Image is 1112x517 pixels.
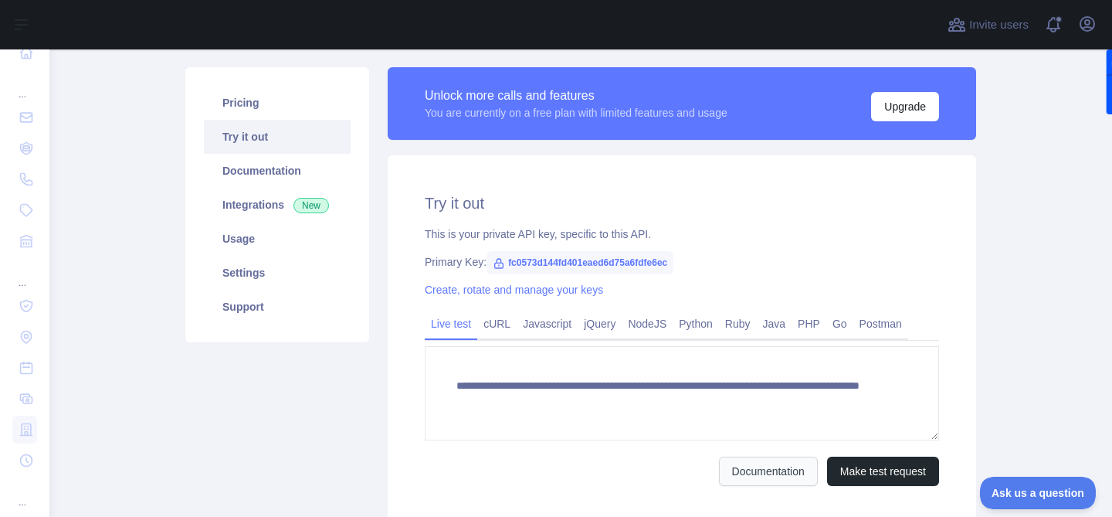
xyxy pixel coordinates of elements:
a: Java [757,311,792,336]
span: Invite users [969,16,1029,34]
a: Usage [204,222,351,256]
a: Create, rotate and manage your keys [425,284,603,296]
a: Python [673,311,719,336]
a: PHP [792,311,826,336]
div: Primary Key: [425,254,939,270]
button: Invite users [944,12,1032,37]
a: Pricing [204,86,351,120]
a: Postman [853,311,908,336]
h2: Try it out [425,192,939,214]
a: Settings [204,256,351,290]
div: ... [12,258,37,289]
div: You are currently on a free plan with limited features and usage [425,105,727,121]
iframe: Toggle Customer Support [980,477,1097,509]
a: Go [826,311,853,336]
a: Support [204,290,351,324]
div: ... [12,70,37,100]
div: This is your private API key, specific to this API. [425,226,939,242]
span: fc0573d144fd401eaed6d75a6fdfe6ec [486,251,673,274]
a: jQuery [578,311,622,336]
div: ... [12,478,37,508]
div: Unlock more calls and features [425,87,727,105]
a: Try it out [204,120,351,154]
a: Documentation [719,457,818,486]
a: Javascript [517,311,578,336]
a: cURL [477,311,517,336]
button: Upgrade [871,92,939,121]
a: Ruby [719,311,757,336]
a: Documentation [204,154,351,188]
a: NodeJS [622,311,673,336]
span: New [293,198,329,213]
a: Integrations New [204,188,351,222]
a: Live test [425,311,477,336]
button: Make test request [827,457,939,486]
